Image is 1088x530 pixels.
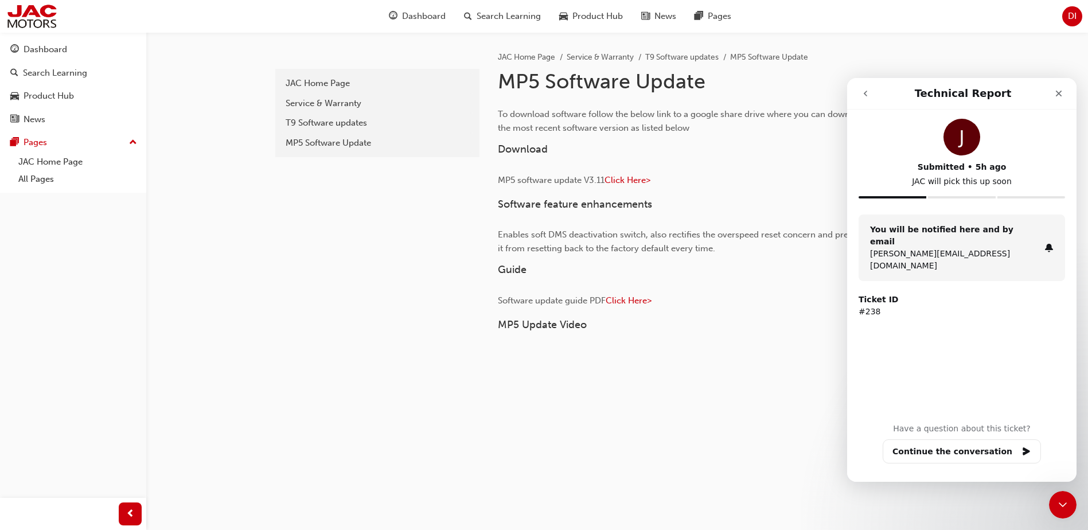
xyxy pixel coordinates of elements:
a: JAC Home Page [14,153,142,171]
a: news-iconNews [632,5,685,28]
a: T9 Software updates [280,113,475,133]
a: Service & Warranty [280,93,475,114]
div: Pages [24,136,47,149]
div: T9 Software updates [286,116,469,130]
span: To download software follow the below link to a google share drive where you can download the mos... [498,109,869,133]
span: Dashboard [402,10,446,23]
a: JAC Home Page [280,73,475,93]
span: news-icon [10,115,19,125]
iframe: Intercom live chat [847,78,1077,482]
img: jac-portal [6,3,58,29]
span: up-icon [129,135,137,150]
div: Product Hub [24,89,74,103]
a: Dashboard [5,39,142,60]
span: Pages [708,10,731,23]
span: search-icon [10,68,18,79]
a: Product Hub [5,85,142,107]
h1: MP5 Software Update [498,69,874,94]
div: JAC Home Page [286,77,469,90]
iframe: Intercom live chat [1049,491,1077,519]
span: Product Hub [572,10,623,23]
span: guage-icon [10,45,19,55]
span: Software feature enhancements [498,198,652,211]
a: JAC Home Page [498,52,555,62]
span: Search Learning [477,10,541,23]
a: Click Here> [605,175,650,185]
a: T9 Software updates [645,52,719,62]
span: search-icon [464,9,472,24]
span: car-icon [559,9,568,24]
span: DI [1068,10,1077,23]
span: News [654,10,676,23]
button: Pages [5,132,142,153]
span: Software update guide PDF [498,295,606,306]
span: MP5 Update Video [498,318,587,331]
a: Click Here> [606,295,652,306]
div: MP5 Software Update [286,137,469,150]
span: pages-icon [10,138,19,148]
a: MP5 Software Update [280,133,475,153]
li: MP5 Software Update [730,51,808,64]
div: Search Learning [23,67,87,80]
a: guage-iconDashboard [380,5,455,28]
span: MP5 software update V3.11 [498,175,605,185]
button: DashboardSearch LearningProduct HubNews [5,37,142,132]
div: News [24,113,45,126]
span: pages-icon [695,9,703,24]
a: Search Learning [5,63,142,84]
a: search-iconSearch Learning [455,5,550,28]
button: DI [1062,6,1082,26]
div: Dashboard [24,43,67,56]
span: prev-icon [126,507,135,521]
span: Guide [498,263,527,276]
a: Service & Warranty [567,52,634,62]
a: All Pages [14,170,142,188]
span: guage-icon [389,9,397,24]
a: News [5,109,142,130]
span: Enables soft DMS deactivation switch, also rectifies the overspeed reset concern and prevents it ... [498,229,872,254]
span: news-icon [641,9,650,24]
a: pages-iconPages [685,5,740,28]
div: Service & Warranty [286,97,469,110]
a: car-iconProduct Hub [550,5,632,28]
span: Download [498,143,548,155]
span: car-icon [10,91,19,102]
